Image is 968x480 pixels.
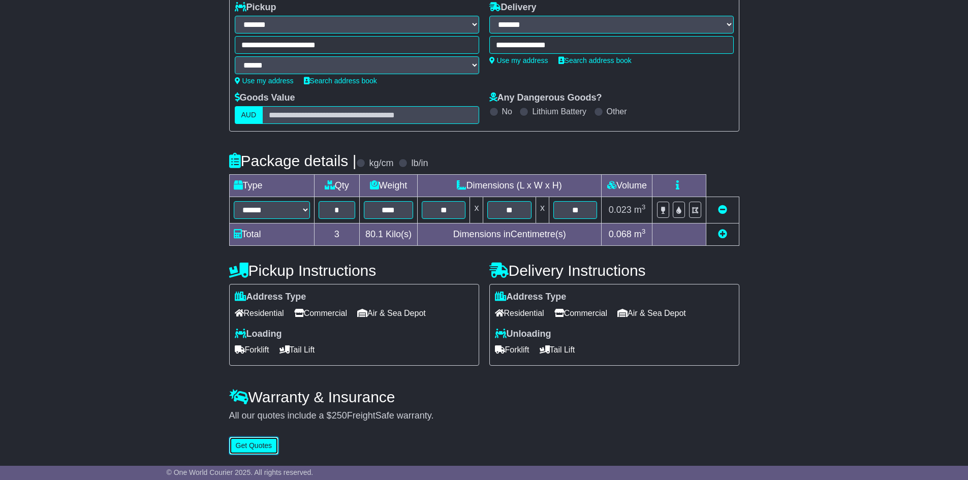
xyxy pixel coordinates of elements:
[609,205,632,215] span: 0.023
[229,410,739,422] div: All our quotes include a $ FreightSafe warranty.
[167,468,314,476] span: © One World Courier 2025. All rights reserved.
[489,262,739,279] h4: Delivery Instructions
[359,175,417,197] td: Weight
[489,92,602,104] label: Any Dangerous Goods?
[359,223,417,246] td: Kilo(s)
[279,342,315,358] span: Tail Lift
[411,158,428,169] label: lb/in
[229,389,739,405] h4: Warranty & Insurance
[536,197,549,223] td: x
[235,342,269,358] span: Forklift
[235,305,284,321] span: Residential
[502,107,512,116] label: No
[495,329,551,340] label: Unloading
[489,56,548,65] a: Use my address
[634,205,646,215] span: m
[417,175,602,197] td: Dimensions (L x W x H)
[304,77,377,85] a: Search address book
[332,410,347,421] span: 250
[357,305,426,321] span: Air & Sea Depot
[235,292,306,303] label: Address Type
[229,223,314,246] td: Total
[235,2,276,13] label: Pickup
[229,152,357,169] h4: Package details |
[229,437,279,455] button: Get Quotes
[235,329,282,340] label: Loading
[718,229,727,239] a: Add new item
[229,262,479,279] h4: Pickup Instructions
[558,56,632,65] a: Search address book
[470,197,483,223] td: x
[369,158,393,169] label: kg/cm
[642,228,646,235] sup: 3
[540,342,575,358] span: Tail Lift
[609,229,632,239] span: 0.068
[607,107,627,116] label: Other
[294,305,347,321] span: Commercial
[718,205,727,215] a: Remove this item
[235,106,263,124] label: AUD
[554,305,607,321] span: Commercial
[634,229,646,239] span: m
[617,305,686,321] span: Air & Sea Depot
[489,2,537,13] label: Delivery
[642,203,646,211] sup: 3
[314,223,359,246] td: 3
[229,175,314,197] td: Type
[602,175,652,197] td: Volume
[495,305,544,321] span: Residential
[495,292,567,303] label: Address Type
[235,77,294,85] a: Use my address
[235,92,295,104] label: Goods Value
[495,342,529,358] span: Forklift
[314,175,359,197] td: Qty
[417,223,602,246] td: Dimensions in Centimetre(s)
[365,229,383,239] span: 80.1
[532,107,586,116] label: Lithium Battery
